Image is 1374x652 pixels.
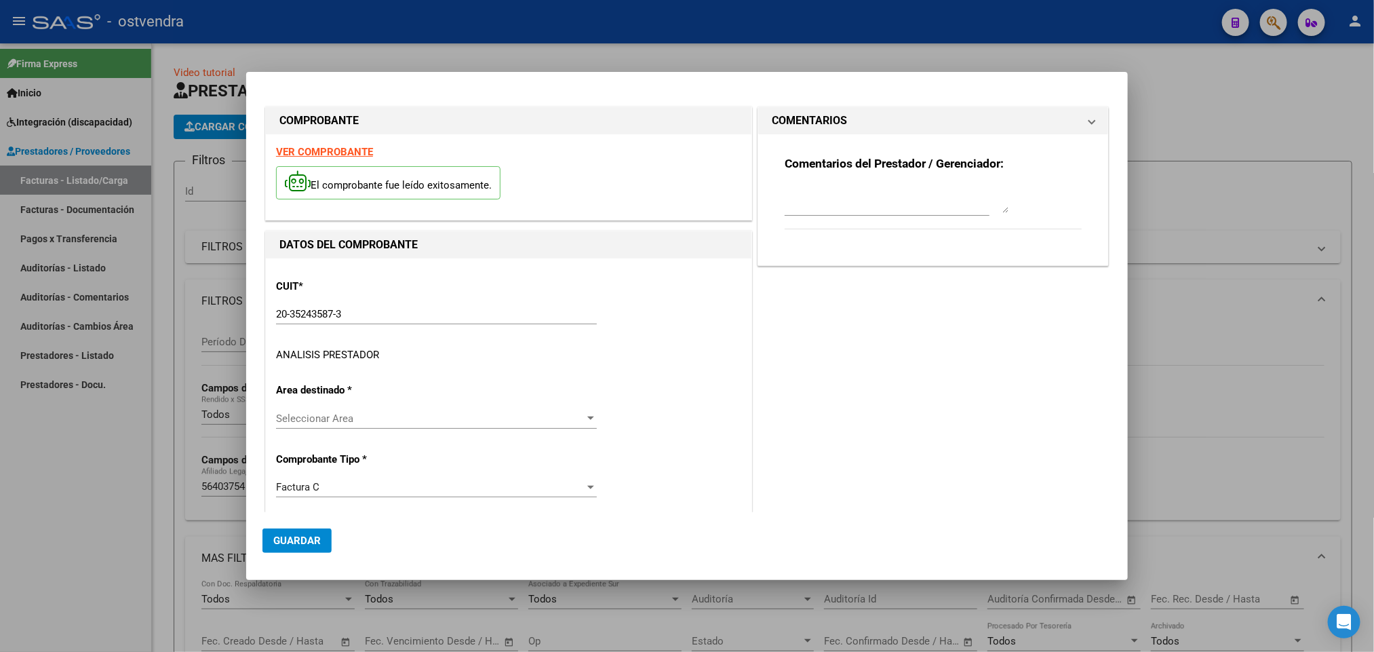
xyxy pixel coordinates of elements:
[276,146,373,158] a: VER COMPROBANTE
[1328,606,1360,638] div: Open Intercom Messenger
[273,535,321,547] span: Guardar
[276,383,416,398] p: Area destinado *
[279,114,359,127] strong: COMPROBANTE
[276,279,416,294] p: CUIT
[276,481,319,493] span: Factura C
[276,166,500,199] p: El comprobante fue leído exitosamente.
[785,157,1004,170] strong: Comentarios del Prestador / Gerenciador:
[276,347,379,363] div: ANALISIS PRESTADOR
[772,113,847,129] h1: COMENTARIOS
[758,107,1108,134] mat-expansion-panel-header: COMENTARIOS
[276,413,585,425] span: Seleccionar Area
[276,452,416,467] p: Comprobante Tipo *
[262,529,332,553] button: Guardar
[758,134,1108,265] div: COMENTARIOS
[279,238,418,251] strong: DATOS DEL COMPROBANTE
